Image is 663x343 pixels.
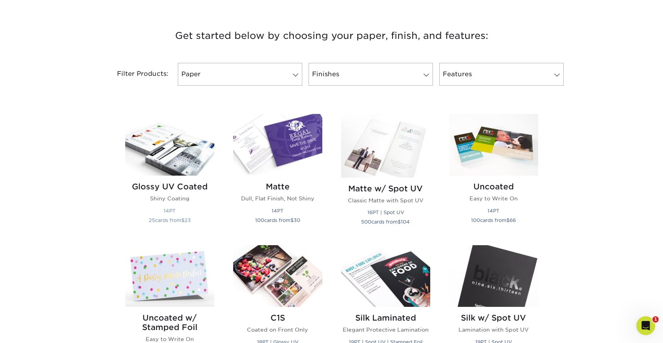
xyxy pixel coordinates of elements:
[341,114,430,178] img: Matte w/ Spot UV Postcards
[341,313,430,323] h2: Silk Laminated
[233,114,322,236] a: Matte Postcards Matte Dull, Flat Finish, Not Shiny 14PT 100cards from$30
[309,63,433,86] a: Finishes
[233,326,322,334] p: Coated on Front Only
[449,114,538,236] a: Uncoated Postcards Uncoated Easy to Write On 14PT 100cards from$66
[125,114,214,176] img: Glossy UV Coated Postcards
[233,194,322,202] p: Dull, Flat Finish, Not Shiny
[652,316,659,323] span: 1
[184,217,191,223] span: 23
[149,217,155,223] span: 25
[471,217,516,223] small: cards from
[449,182,538,191] h2: Uncoated
[233,182,322,191] h2: Matte
[341,326,430,334] p: Elegant Protective Lamination
[439,63,564,86] a: Features
[125,194,214,202] p: Shiny Coating
[164,208,175,214] small: 14PT
[510,217,516,223] span: 66
[290,217,294,223] span: $
[401,219,410,225] span: 104
[96,63,175,86] div: Filter Products:
[449,313,538,323] h2: Silk w/ Spot UV
[341,245,430,307] img: Silk Laminated Postcards
[102,18,561,53] h3: Get started below by choosing your paper, finish, and features:
[294,217,300,223] span: 30
[341,114,430,236] a: Matte w/ Spot UV Postcards Matte w/ Spot UV Classic Matte with Spot UV 16PT | Spot UV 500cards fr...
[255,217,264,223] span: 100
[341,184,430,193] h2: Matte w/ Spot UV
[181,217,184,223] span: $
[233,245,322,307] img: C1S Postcards
[449,326,538,334] p: Lamination with Spot UV
[178,63,302,86] a: Paper
[341,196,430,204] p: Classic Matte with Spot UV
[449,245,538,307] img: Silk w/ Spot UV Postcards
[449,194,538,202] p: Easy to Write On
[636,316,655,335] iframe: Intercom live chat
[255,217,300,223] small: cards from
[125,245,214,307] img: Uncoated w/ Stamped Foil Postcards
[125,313,214,332] h2: Uncoated w/ Stamped Foil
[125,182,214,191] h2: Glossy UV Coated
[233,114,322,176] img: Matte Postcards
[367,209,404,215] small: 16PT | Spot UV
[361,219,371,225] span: 500
[398,219,401,225] span: $
[449,114,538,176] img: Uncoated Postcards
[506,217,510,223] span: $
[125,114,214,236] a: Glossy UV Coated Postcards Glossy UV Coated Shiny Coating 14PT 25cards from$23
[233,313,322,323] h2: C1S
[361,219,410,225] small: cards from
[149,217,191,223] small: cards from
[272,208,283,214] small: 14PT
[471,217,480,223] span: 100
[488,208,499,214] small: 14PT
[125,335,214,343] p: Easy to Write On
